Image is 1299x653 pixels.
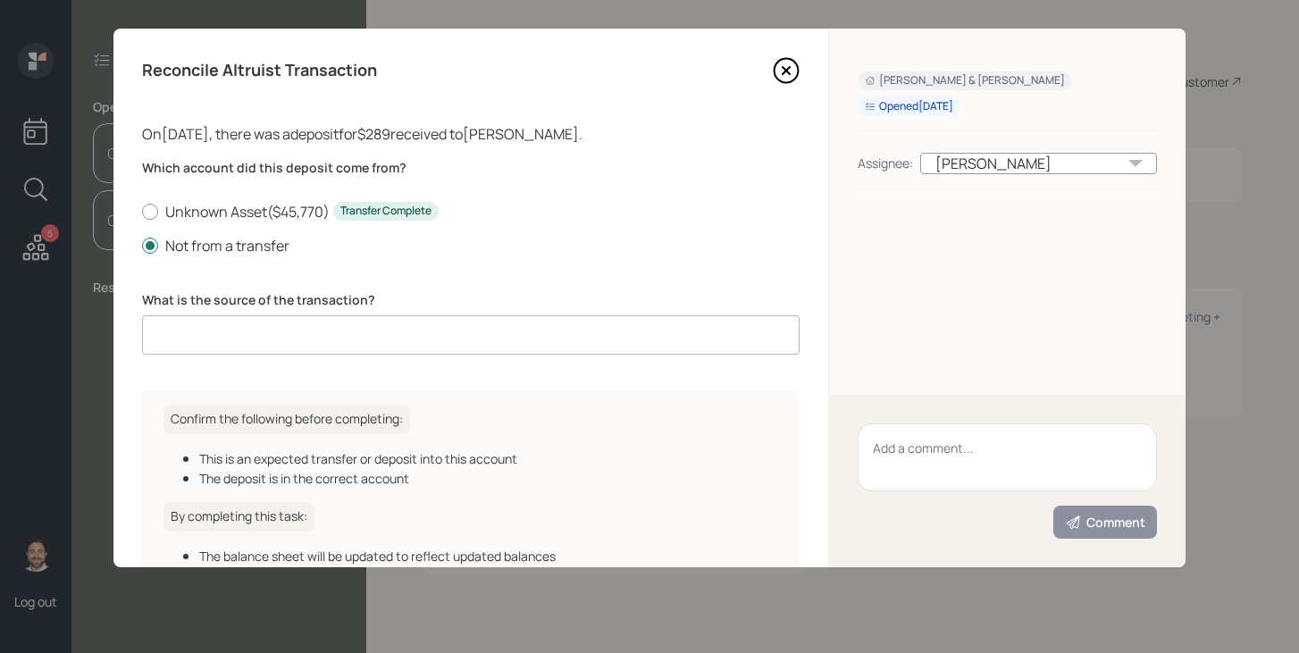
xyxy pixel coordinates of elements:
[163,405,410,434] h6: Confirm the following before completing:
[865,73,1065,88] div: [PERSON_NAME] & [PERSON_NAME]
[142,123,800,145] div: On [DATE] , there was a deposit for $289 received to [PERSON_NAME] .
[858,154,913,172] div: Assignee:
[199,547,778,565] div: The balance sheet will be updated to reflect updated balances
[163,502,314,532] h6: By completing this task:
[142,236,800,255] label: Not from a transfer
[920,153,1157,174] div: [PERSON_NAME]
[1065,514,1145,532] div: Comment
[340,204,432,219] div: Transfer Complete
[142,291,800,309] label: What is the source of the transaction?
[1053,506,1157,539] button: Comment
[199,566,778,585] div: The account will not be traded until you approve the new funds for rebalancing
[199,469,778,488] div: The deposit is in the correct account
[865,99,953,114] div: Opened [DATE]
[199,449,778,468] div: This is an expected transfer or deposit into this account
[142,61,377,80] h4: Reconcile Altruist Transaction
[142,159,800,177] label: Which account did this deposit come from?
[142,202,800,222] label: Unknown Asset ( $45,770 )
